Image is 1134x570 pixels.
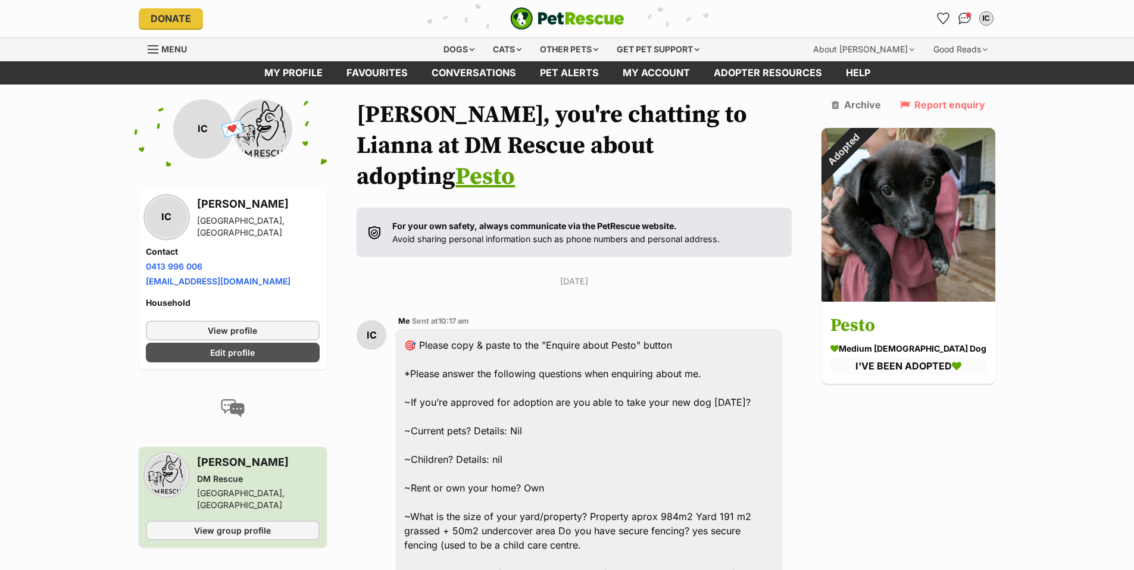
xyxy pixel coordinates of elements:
[455,162,515,192] a: Pesto
[830,358,986,374] div: I'VE BEEN ADOPTED
[208,324,257,337] span: View profile
[485,37,530,61] div: Cats
[392,221,677,231] strong: For your own safety, always communicate via the PetRescue website.
[977,9,996,28] button: My account
[197,215,320,239] div: [GEOGRAPHIC_DATA], [GEOGRAPHIC_DATA]
[148,37,195,59] a: Menu
[146,321,320,340] a: View profile
[611,61,702,84] a: My account
[438,317,469,325] span: 10:17 am
[805,112,882,188] div: Adopted
[805,37,923,61] div: About [PERSON_NAME]
[194,524,271,537] span: View group profile
[357,320,386,350] div: IC
[830,342,986,355] div: medium [DEMOGRAPHIC_DATA] Dog
[146,246,320,258] h4: Contact
[146,261,202,271] a: 0413 996 006
[608,37,708,61] div: Get pet support
[252,61,335,84] a: My profile
[197,473,320,485] div: DM Rescue
[834,61,882,84] a: Help
[220,116,246,142] span: 💌
[210,346,255,359] span: Edit profile
[821,128,995,302] img: Pesto
[146,521,320,540] a: View group profile
[357,99,792,192] h1: [PERSON_NAME], you're chatting to Lianna at DM Rescue about adopting
[958,12,971,24] img: chat-41dd97257d64d25036548639549fe6c8038ab92f7586957e7f3b1b290dea8141.svg
[821,303,995,383] a: Pesto medium [DEMOGRAPHIC_DATA] Dog I'VE BEEN ADOPTED
[702,61,834,84] a: Adopter resources
[532,37,607,61] div: Other pets
[173,99,233,159] div: IC
[398,317,410,325] span: Me
[221,399,245,417] img: conversation-icon-4a6f8262b818ee0b60e3300018af0b2d0b884aa5de6e9bcb8d3d4eeb1a70a7c4.svg
[146,297,320,309] h4: Household
[197,454,320,471] h3: [PERSON_NAME]
[934,9,953,28] a: Favourites
[335,61,420,84] a: Favourites
[435,37,483,61] div: Dogs
[821,292,995,304] a: Adopted
[830,312,986,339] h3: Pesto
[955,9,974,28] a: Conversations
[510,7,624,30] img: logo-e224e6f780fb5917bec1dbf3a21bbac754714ae5b6737aabdf751b685950b380.svg
[392,220,720,245] p: Avoid sharing personal information such as phone numbers and personal address.
[357,275,792,287] p: [DATE]
[832,99,881,110] a: Archive
[146,196,188,238] div: IC
[510,7,624,30] a: PetRescue
[900,99,985,110] a: Report enquiry
[420,61,528,84] a: conversations
[161,44,187,54] span: Menu
[146,454,188,496] img: DM Rescue profile pic
[925,37,996,61] div: Good Reads
[146,276,290,286] a: [EMAIL_ADDRESS][DOMAIN_NAME]
[197,487,320,511] div: [GEOGRAPHIC_DATA], [GEOGRAPHIC_DATA]
[233,99,292,159] img: DM Rescue profile pic
[146,343,320,362] a: Edit profile
[980,12,992,24] div: IC
[528,61,611,84] a: Pet alerts
[197,196,320,212] h3: [PERSON_NAME]
[139,8,203,29] a: Donate
[412,317,469,325] span: Sent at
[934,9,996,28] ul: Account quick links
